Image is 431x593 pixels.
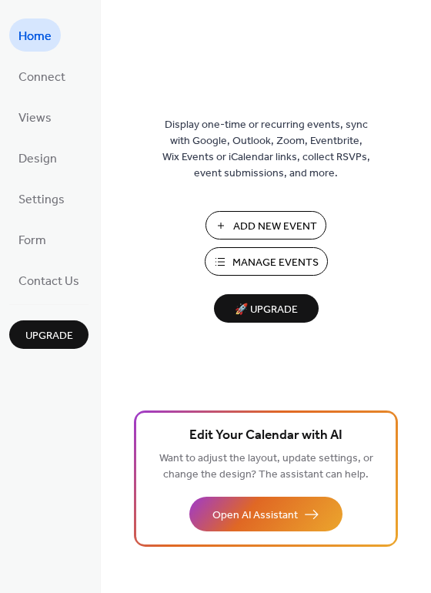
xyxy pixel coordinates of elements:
[233,219,317,235] span: Add New Event
[18,270,79,293] span: Contact Us
[9,182,74,215] a: Settings
[9,223,55,256] a: Form
[9,141,66,174] a: Design
[159,448,373,485] span: Want to adjust the layout, update settings, or change the design? The assistant can help.
[18,147,57,171] span: Design
[212,508,298,524] span: Open AI Assistant
[223,300,309,320] span: 🚀 Upgrade
[214,294,319,323] button: 🚀 Upgrade
[25,328,73,344] span: Upgrade
[18,229,46,253] span: Form
[162,117,370,182] span: Display one-time or recurring events, sync with Google, Outlook, Zoom, Eventbrite, Wix Events or ...
[18,25,52,49] span: Home
[189,497,342,531] button: Open AI Assistant
[18,65,65,89] span: Connect
[9,263,89,296] a: Contact Us
[9,59,75,92] a: Connect
[232,255,319,271] span: Manage Events
[18,106,52,130] span: Views
[18,188,65,212] span: Settings
[205,211,326,240] button: Add New Event
[9,320,89,349] button: Upgrade
[205,247,328,276] button: Manage Events
[189,425,342,447] span: Edit Your Calendar with AI
[9,18,61,52] a: Home
[9,100,61,133] a: Views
